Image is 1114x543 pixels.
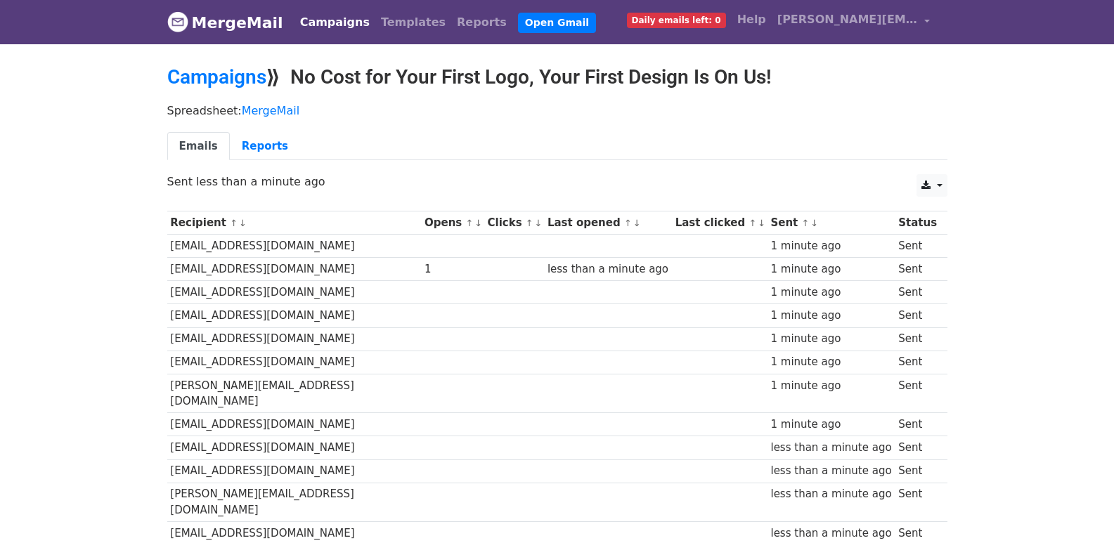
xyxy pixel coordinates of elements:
td: [PERSON_NAME][EMAIL_ADDRESS][DOMAIN_NAME] [167,483,422,522]
div: 1 minute ago [770,308,891,324]
a: ↓ [239,218,247,228]
td: Sent [895,351,940,374]
td: [EMAIL_ADDRESS][DOMAIN_NAME] [167,459,422,483]
th: Last clicked [672,211,768,235]
th: Opens [421,211,484,235]
td: [EMAIL_ADDRESS][DOMAIN_NAME] [167,258,422,281]
a: Open Gmail [518,13,596,33]
a: Emails [167,132,230,161]
td: Sent [895,235,940,258]
a: MergeMail [242,104,299,117]
div: 1 minute ago [770,331,891,347]
td: [EMAIL_ADDRESS][DOMAIN_NAME] [167,235,422,258]
span: [PERSON_NAME][EMAIL_ADDRESS][DOMAIN_NAME] [777,11,918,28]
div: less than a minute ago [770,486,891,502]
td: Sent [895,436,940,459]
a: ↓ [810,218,818,228]
div: 1 [425,261,481,277]
div: 1 minute ago [770,417,891,433]
td: [EMAIL_ADDRESS][DOMAIN_NAME] [167,351,422,374]
a: ↓ [535,218,543,228]
a: ↑ [230,218,238,228]
a: Campaigns [167,65,266,89]
div: less than a minute ago [770,463,891,479]
span: Daily emails left: 0 [627,13,726,28]
div: 1 minute ago [770,261,891,277]
td: [EMAIL_ADDRESS][DOMAIN_NAME] [167,413,422,436]
th: Last opened [544,211,672,235]
div: 1 minute ago [770,378,891,394]
th: Recipient [167,211,422,235]
a: [PERSON_NAME][EMAIL_ADDRESS][DOMAIN_NAME] [772,6,936,39]
a: ↑ [526,218,533,228]
div: less than a minute ago [770,440,891,456]
td: Sent [895,258,940,281]
td: Sent [895,304,940,327]
a: Daily emails left: 0 [621,6,732,34]
td: [EMAIL_ADDRESS][DOMAIN_NAME] [167,304,422,327]
td: Sent [895,327,940,351]
td: Sent [895,459,940,483]
td: Sent [895,483,940,522]
td: Sent [895,374,940,413]
td: [EMAIL_ADDRESS][DOMAIN_NAME] [167,327,422,351]
a: ↑ [749,218,756,228]
img: MergeMail logo [167,11,188,32]
p: Spreadsheet: [167,103,947,118]
a: Help [732,6,772,34]
a: Reports [230,132,300,161]
a: MergeMail [167,8,283,37]
td: [EMAIL_ADDRESS][DOMAIN_NAME] [167,281,422,304]
td: [PERSON_NAME][EMAIL_ADDRESS][DOMAIN_NAME] [167,374,422,413]
a: ↓ [633,218,641,228]
th: Status [895,211,940,235]
h2: ⟫ No Cost for Your First Logo, Your First Design Is On Us! [167,65,947,89]
a: ↓ [474,218,482,228]
a: ↑ [465,218,473,228]
div: 1 minute ago [770,354,891,370]
a: Campaigns [294,8,375,37]
td: [EMAIL_ADDRESS][DOMAIN_NAME] [167,436,422,459]
div: 1 minute ago [770,284,891,301]
th: Sent [768,211,895,235]
a: Templates [375,8,451,37]
a: ↑ [624,218,632,228]
div: 1 minute ago [770,238,891,254]
td: Sent [895,413,940,436]
div: less than a minute ago [548,261,668,277]
a: ↓ [758,218,765,228]
p: Sent less than a minute ago [167,174,947,189]
a: ↑ [802,218,810,228]
a: Reports [451,8,512,37]
div: less than a minute ago [770,525,891,542]
th: Clicks [484,211,544,235]
td: Sent [895,281,940,304]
